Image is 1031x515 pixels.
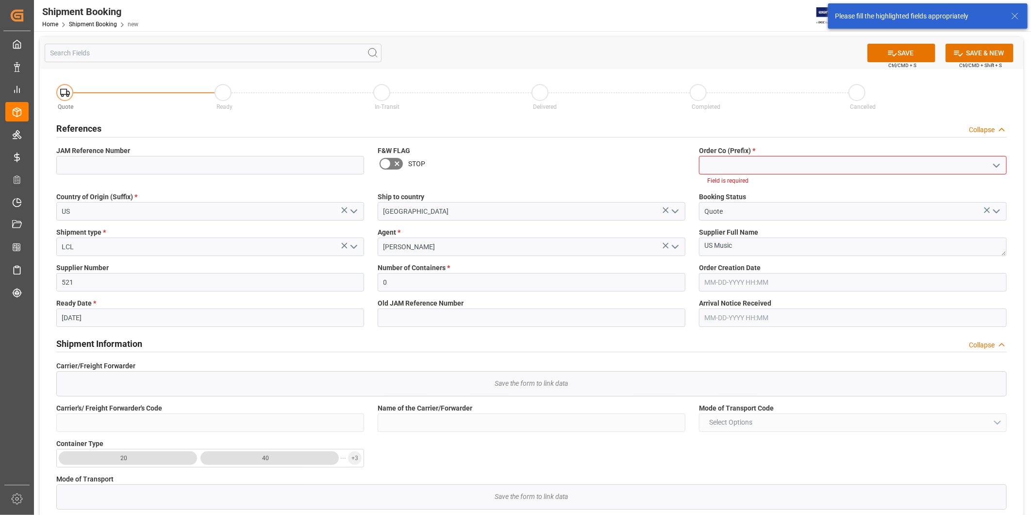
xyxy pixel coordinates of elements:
[56,192,137,202] span: Country of Origin (Suffix)
[959,62,1002,69] span: Ctrl/CMD + Shift + S
[56,439,103,449] span: Container Type
[56,337,142,350] h2: Shipment Information
[56,298,96,309] span: Ready Date
[835,11,1002,21] div: Please fill the highlighted fields appropriately
[378,227,400,238] span: Agent
[378,263,450,273] span: Number of Containers
[57,372,1006,396] div: Save the form to link data
[699,403,774,413] span: Mode of Transport Code
[56,449,364,467] button: open menu
[969,340,995,350] div: Collapse
[699,309,1007,327] input: MM-DD-YYYY HH:MM
[45,44,382,62] input: Search Fields
[262,453,269,463] div: 40
[200,451,339,465] button: 40
[56,122,101,135] h2: References
[378,403,472,413] span: Name of the Carrier/Forwarder
[378,298,464,309] span: Old JAM Reference Number
[699,413,1007,432] button: open menu
[57,485,1006,509] div: Save the form to link data
[699,146,755,156] span: Order Co (Prefix)
[850,103,876,110] span: Cancelled
[667,240,682,255] button: open menu
[707,176,998,185] li: Field is required
[667,204,682,219] button: open menu
[699,273,1007,292] input: MM-DD-YYYY HH:MM
[346,240,361,255] button: open menu
[692,103,720,110] span: Completed
[699,192,746,202] span: Booking Status
[69,21,117,28] a: Shipment Booking
[533,103,557,110] span: Delivered
[56,309,364,327] input: MM-DD-YYYY
[340,451,346,465] span: ...
[59,451,197,465] button: 20
[56,361,135,371] span: Carrier/Freight Forwarder
[408,159,425,169] span: STOP
[989,204,1003,219] button: open menu
[348,451,362,465] button: +3
[816,7,850,24] img: Exertis%20JAM%20-%20Email%20Logo.jpg_1722504956.jpg
[989,158,1003,173] button: open menu
[56,474,114,484] span: Mode of Transport
[42,21,58,28] a: Home
[346,204,361,219] button: open menu
[120,453,127,463] div: 20
[42,4,138,19] div: Shipment Booking
[705,417,758,428] span: Select Options
[378,192,424,202] span: Ship to country
[699,227,758,238] span: Supplier Full Name
[58,103,74,110] span: Quote
[867,44,935,62] button: SAVE
[57,449,346,468] button: menu-button
[699,298,771,309] span: Arrival Notice Received
[56,263,109,273] span: Supplier Number
[56,146,130,156] span: JAM Reference Number
[56,227,106,238] span: Shipment type
[56,202,364,221] input: Type to search/select
[216,103,233,110] span: Ready
[699,263,761,273] span: Order Creation Date
[969,125,995,135] div: Collapse
[946,44,1014,62] button: SAVE & NEW
[56,403,162,413] span: Carrier's/ Freight Forwarder's Code
[351,450,358,466] span: + 3
[888,62,916,69] span: Ctrl/CMD + S
[375,103,399,110] span: In-Transit
[378,146,410,156] span: F&W FLAG
[699,238,1007,256] textarea: US Music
